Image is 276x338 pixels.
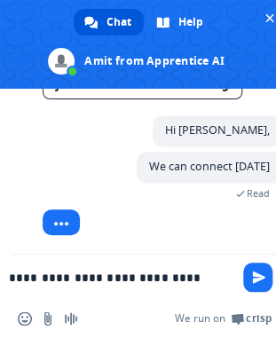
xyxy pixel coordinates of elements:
[149,159,270,174] span: We can connect [DATE]
[18,311,32,326] span: Insert an emoji
[9,270,224,286] textarea: Compose your message...
[106,9,131,35] span: Chat
[247,187,270,200] span: Read
[41,311,55,326] span: Send a file
[165,122,270,138] span: Hi [PERSON_NAME],
[178,9,203,35] span: Help
[175,311,225,326] span: We run on
[64,311,78,326] span: Audio message
[246,311,272,326] span: Crisp
[243,263,272,292] span: Send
